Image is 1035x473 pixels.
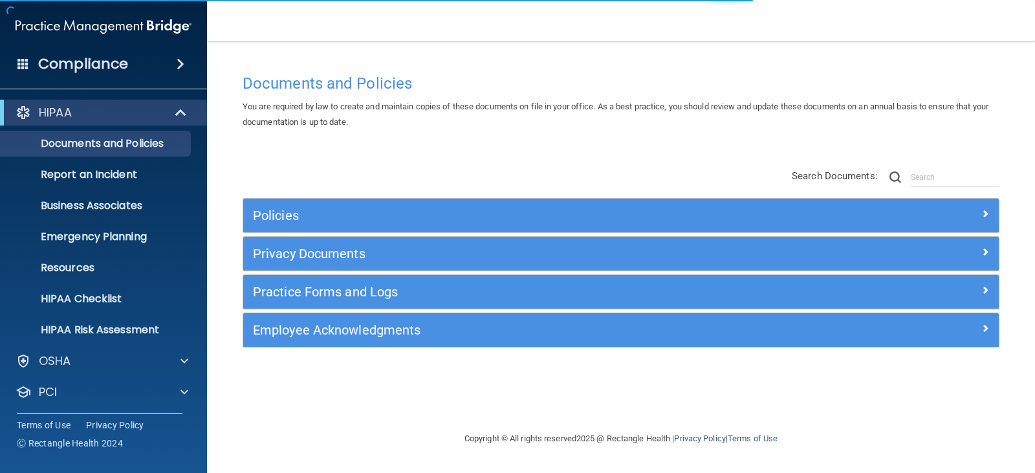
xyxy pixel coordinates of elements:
a: Employee Acknowledgments [253,320,989,340]
span: Search Documents: [792,170,878,182]
a: Privacy Policy [86,419,144,432]
p: Business Associates [8,199,185,212]
a: Privacy Documents [253,243,989,264]
p: Emergency Planning [8,230,185,243]
a: Policies [253,205,989,226]
p: Documents and Policies [8,137,185,150]
h5: Privacy Documents [253,247,800,261]
input: Search [911,168,999,187]
h5: Policies [253,208,800,223]
p: Resources [8,261,185,274]
a: Terms of Use [728,434,778,443]
h4: Documents and Policies [243,75,999,92]
h5: Practice Forms and Logs [253,285,800,299]
p: HIPAA Risk Assessment [8,324,185,336]
a: OSHA [16,353,188,369]
a: PCI [16,384,188,400]
p: HIPAA Checklist [8,292,185,305]
p: HIPAA [39,105,72,120]
h4: Compliance [38,55,128,73]
a: Terms of Use [17,419,71,432]
p: OSHA [39,353,71,369]
p: Report an Incident [8,168,185,181]
img: PMB logo [16,14,191,39]
span: Ⓒ Rectangle Health 2024 [17,437,123,450]
span: You are required by law to create and maintain copies of these documents on file in your office. ... [243,102,988,127]
div: Copyright © All rights reserved 2025 @ Rectangle Health | | [385,418,857,459]
img: ic-search.3b580494.png [889,171,901,183]
h5: Employee Acknowledgments [253,323,800,337]
p: PCI [39,384,57,400]
a: HIPAA [16,105,188,120]
a: Privacy Policy [674,434,725,443]
a: Practice Forms and Logs [253,281,989,302]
